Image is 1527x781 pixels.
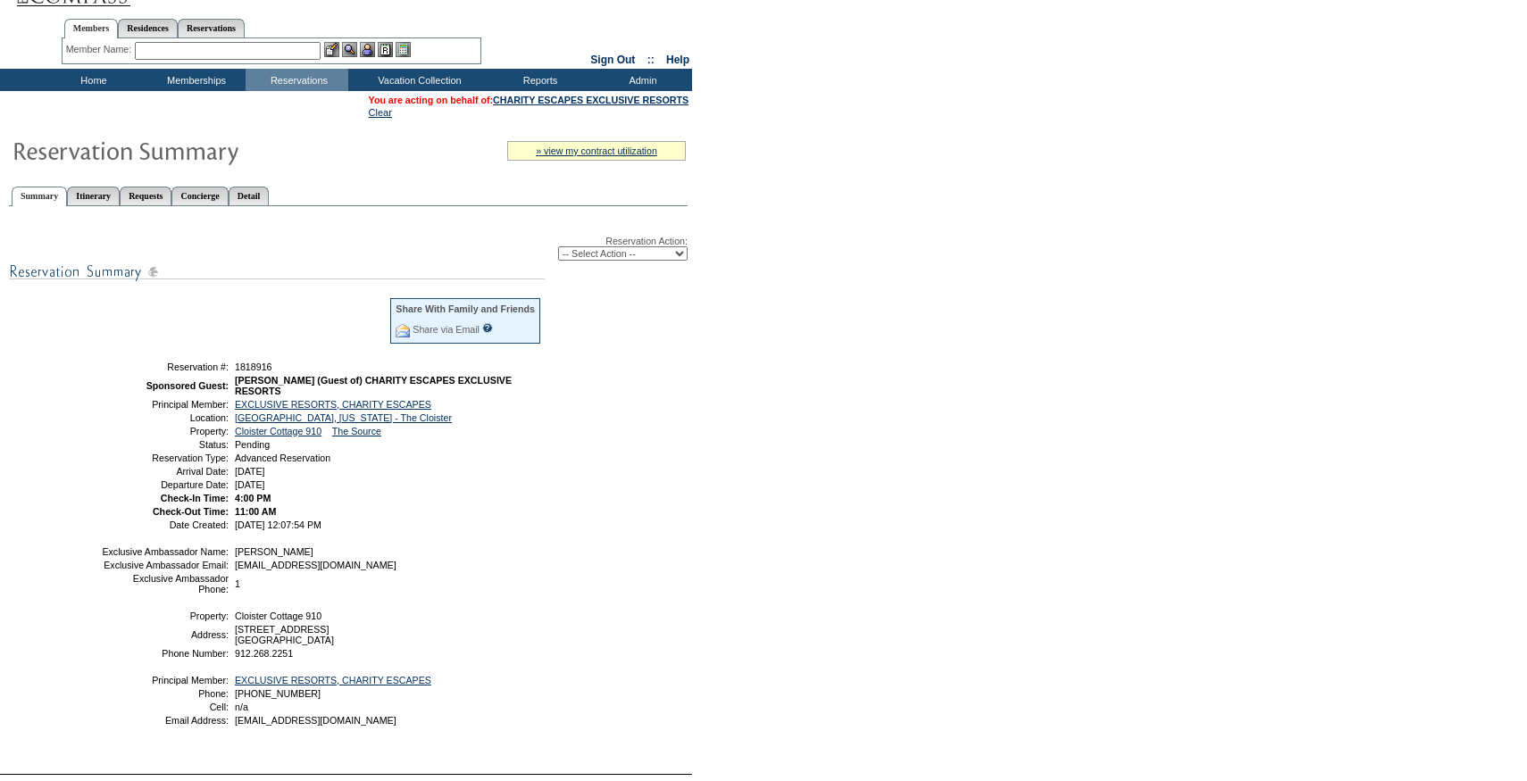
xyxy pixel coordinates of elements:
[235,466,265,477] span: [DATE]
[536,145,657,156] a: » view my contract utilization
[9,261,545,283] img: subTtlResSummary.gif
[101,546,229,557] td: Exclusive Ambassador Name:
[101,573,229,594] td: Exclusive Ambassador Phone:
[589,69,692,91] td: Admin
[487,69,589,91] td: Reports
[235,560,396,570] span: [EMAIL_ADDRESS][DOMAIN_NAME]
[229,187,270,205] a: Detail
[235,439,270,450] span: Pending
[66,42,135,57] div: Member Name:
[101,453,229,463] td: Reservation Type:
[378,42,393,57] img: Reservations
[9,236,688,261] div: Reservation Action:
[235,479,265,490] span: [DATE]
[235,702,248,712] span: n/a
[235,688,321,699] span: [PHONE_NUMBER]
[235,648,293,659] span: 912.268.2251
[235,578,240,589] span: 1
[101,624,229,645] td: Address:
[413,324,480,335] a: Share via Email
[120,187,171,205] a: Requests
[396,303,535,314] div: Share With Family and Friends
[235,361,272,372] span: 1818916
[235,624,334,645] span: [STREET_ADDRESS] [GEOGRAPHIC_DATA]
[153,506,229,517] strong: Check-Out Time:
[101,479,229,490] td: Departure Date:
[235,493,271,503] span: 4:00 PM
[101,560,229,570] td: Exclusive Ambassador Email:
[101,439,229,450] td: Status:
[235,399,431,410] a: EXCLUSIVE RESORTS, CHARITY ESCAPES
[101,648,229,659] td: Phone Number:
[118,19,178,37] a: Residences
[332,426,381,436] a: The Source
[369,107,392,118] a: Clear
[590,54,635,66] a: Sign Out
[101,688,229,699] td: Phone:
[40,69,143,91] td: Home
[101,715,229,726] td: Email Address:
[146,380,229,391] strong: Sponsored Guest:
[101,412,229,423] td: Location:
[369,95,688,105] span: You are acting on behalf of:
[482,323,493,333] input: What is this?
[493,95,688,105] a: CHARITY ESCAPES EXCLUSIVE RESORTS
[101,611,229,621] td: Property:
[348,69,487,91] td: Vacation Collection
[12,132,369,168] img: Reservaton Summary
[235,412,452,423] a: [GEOGRAPHIC_DATA], [US_STATE] - The Cloister
[101,702,229,712] td: Cell:
[235,426,321,436] a: Cloister Cottage 910
[235,506,276,517] span: 11:00 AM
[67,187,120,205] a: Itinerary
[101,426,229,436] td: Property:
[235,715,396,726] span: [EMAIL_ADDRESS][DOMAIN_NAME]
[647,54,655,66] span: ::
[360,42,375,57] img: Impersonate
[101,361,229,372] td: Reservation #:
[12,187,67,206] a: Summary
[171,187,228,205] a: Concierge
[396,42,411,57] img: b_calculator.gif
[101,399,229,410] td: Principal Member:
[235,611,321,621] span: Cloister Cottage 910
[666,54,689,66] a: Help
[246,69,348,91] td: Reservations
[235,519,321,530] span: [DATE] 12:07:54 PM
[143,69,246,91] td: Memberships
[178,19,245,37] a: Reservations
[161,493,229,503] strong: Check-In Time:
[324,42,339,57] img: b_edit.gif
[64,19,119,38] a: Members
[101,466,229,477] td: Arrival Date:
[235,453,330,463] span: Advanced Reservation
[101,675,229,685] td: Principal Member:
[235,546,313,557] span: [PERSON_NAME]
[342,42,357,57] img: View
[235,675,431,685] a: EXCLUSIVE RESORTS, CHARITY ESCAPES
[101,519,229,530] td: Date Created:
[235,375,512,396] span: [PERSON_NAME] (Guest of) CHARITY ESCAPES EXCLUSIVE RESORTS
